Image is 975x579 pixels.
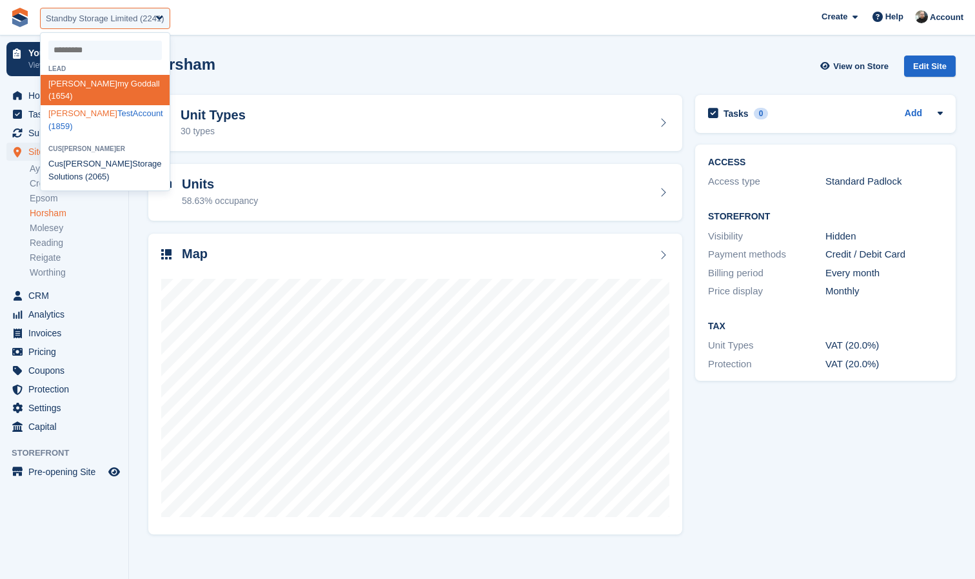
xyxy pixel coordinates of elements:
a: menu [6,105,122,123]
div: Access type [708,174,825,189]
div: TestAccount (1859) [41,105,170,136]
h2: Tax [708,321,943,332]
a: menu [6,305,122,323]
a: menu [6,124,122,142]
a: menu [6,399,122,417]
a: menu [6,418,122,436]
div: Price display [708,284,825,299]
a: menu [6,361,122,380]
img: map-icn-33ee37083ee616e46c38cad1a60f524a97daa1e2b2c8c0bc3eb3415660979fc1.svg [161,249,172,259]
div: Standby Storage Limited (2241) [46,12,164,25]
a: Units 58.63% occupancy [148,164,682,221]
span: Storefront [12,447,128,460]
a: Horsham [30,207,122,219]
span: Subscriptions [28,124,106,142]
div: Unit Types [708,338,825,353]
h2: Storefront [708,212,943,222]
div: Hidden [825,229,943,244]
h2: Horsham [148,56,215,73]
h2: Units [182,177,258,192]
div: Edit Site [904,56,956,77]
div: Protection [708,357,825,372]
div: Standard Padlock [825,174,943,189]
a: Croydon [30,178,122,190]
a: Reading [30,237,122,249]
span: Capital [28,418,106,436]
div: 0 [754,108,769,119]
span: [PERSON_NAME] [63,159,132,168]
p: View next steps [28,59,105,71]
span: Analytics [28,305,106,323]
a: Reigate [30,252,122,264]
div: 30 types [181,125,246,138]
a: Epsom [30,192,122,205]
a: menu [6,380,122,398]
a: Preview store [106,464,122,480]
span: CRM [28,287,106,305]
img: Tom Huddleston [915,10,928,23]
div: Cus er [41,145,170,152]
span: [PERSON_NAME] [62,145,116,152]
a: View on Store [818,56,894,77]
p: Your onboarding [28,48,105,57]
a: Add [905,107,922,121]
div: my Goddall (1654) [41,75,170,105]
span: Home [28,86,106,105]
span: Account [930,11,963,24]
span: Pre-opening Site [28,463,106,481]
div: Payment methods [708,247,825,262]
h2: Tasks [724,108,749,119]
div: Lead [41,65,170,72]
div: Cus Storage Solutions (2065) [41,156,170,186]
a: Molesey [30,222,122,234]
div: VAT (20.0%) [825,357,943,372]
span: [PERSON_NAME] [48,79,117,88]
span: Pricing [28,343,106,361]
a: Aylesbury [30,163,122,175]
span: Tasks [28,105,106,123]
a: Worthing [30,267,122,279]
span: Invoices [28,324,106,342]
div: Every month [825,266,943,281]
span: Coupons [28,361,106,380]
div: Visibility [708,229,825,244]
div: 58.63% occupancy [182,194,258,208]
a: menu [6,324,122,342]
h2: Map [182,247,208,261]
span: Help [885,10,903,23]
span: View on Store [833,60,889,73]
span: Settings [28,399,106,417]
a: Map [148,234,682,535]
div: Monthly [825,284,943,299]
h2: Unit Types [181,108,246,123]
a: menu [6,343,122,361]
a: menu [6,463,122,481]
div: VAT (20.0%) [825,338,943,353]
a: menu [6,86,122,105]
a: Your onboarding View next steps [6,42,122,76]
a: menu [6,143,122,161]
span: Protection [28,380,106,398]
img: stora-icon-8386f47178a22dfd0bd8f6a31ec36ba5ce8667c1dd55bd0f319d3a0aa187defe.svg [10,8,30,27]
a: Unit Types 30 types [148,95,682,152]
span: [PERSON_NAME] [48,108,117,118]
div: Billing period [708,266,825,281]
a: Edit Site [904,56,956,82]
h2: ACCESS [708,157,943,168]
div: Credit / Debit Card [825,247,943,262]
a: menu [6,287,122,305]
span: Sites [28,143,106,161]
span: Create [822,10,847,23]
